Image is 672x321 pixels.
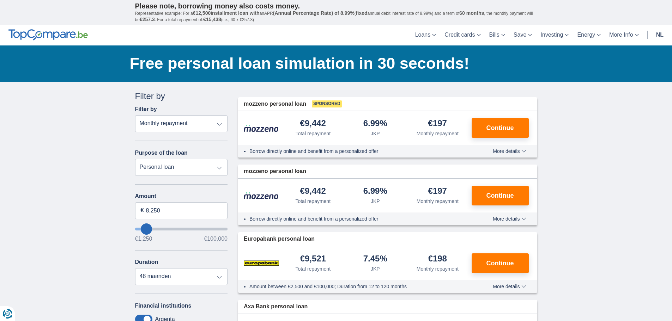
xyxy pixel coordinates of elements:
button: More details [488,284,531,289]
img: product.pl.alt Europabank [244,254,279,272]
font: Continue [486,124,514,131]
font: Free personal loan simulation in 30 seconds! [130,54,470,72]
a: More Info [605,25,643,45]
font: Borrow directly online and benefit from a personalized offer [249,216,379,222]
img: product.pl.alt Mozzeno [244,192,279,199]
font: €12,500 [193,10,211,16]
font: €100,000 [204,236,228,242]
img: TopCompare [8,29,88,41]
font: Amount [135,193,156,199]
font: (i.e., 60 x €257.3) [221,17,254,22]
font: Investing [540,32,563,38]
font: fixed [356,10,368,16]
font: 6.99% [363,118,387,128]
font: Purpose of the loan [135,150,188,156]
font: Borrow directly online and benefit from a personalized offer [249,148,379,154]
font: Filter by [135,91,165,101]
font: mozzeno personal loan [244,168,306,174]
font: nl [656,32,664,38]
font: Total repayment [295,198,331,204]
a: Bills [485,25,509,45]
font: €198 [428,254,447,263]
button: Continue [472,118,529,138]
a: Investing [536,25,573,45]
button: More details [488,216,531,222]
font: More details [493,148,520,154]
font: installment loan with [211,10,259,16]
font: More details [493,284,520,289]
img: product.pl.alt Mozzeno [244,124,279,132]
font: €257.3 [140,17,155,22]
font: Total repayment [295,131,331,136]
font: Bills [489,32,500,38]
font: €15,438 [203,17,221,22]
button: Continue [472,186,529,205]
button: More details [488,148,531,154]
font: €9,521 [300,254,326,263]
font: APR [264,11,273,16]
font: 6.99% [363,186,387,196]
font: JKP [371,266,380,272]
font: Continue [486,192,514,199]
font: Europabank personal loan [244,236,315,242]
font: €1,250 [135,236,152,242]
font: €197 [428,186,447,196]
font: €9,442 [300,186,326,196]
input: wantToBorrow [135,228,228,230]
font: 7.45% [363,254,387,263]
font: Amount between €2,500 and €100,000; Duration from 12 to 120 months [249,284,407,289]
font: . For a total repayment of: [155,17,203,22]
font: Total repayment [295,266,331,272]
font: Representative example: For a [135,11,193,16]
a: Credit cards [440,25,485,45]
font: JKP [371,131,380,136]
font: More details [493,216,520,222]
font: Filter by [135,106,157,112]
font: , the monthly payment will be [135,11,533,22]
font: € [141,207,144,213]
font: mozzeno personal loan [244,101,306,107]
font: Axa Bank personal loan [244,303,308,309]
font: ( [355,11,356,16]
a: nl [652,25,668,45]
font: an [260,11,264,16]
font: €9,442 [300,118,326,128]
a: Loans [411,25,441,45]
font: Monthly repayment [417,131,459,136]
font: annual debit interest rate of 8.99%) and a term of [367,11,459,16]
a: Save [509,25,536,45]
font: Duration [135,259,158,265]
font: More Info [609,32,633,38]
font: Energy [577,32,595,38]
font: Monthly repayment [417,266,459,272]
font: Sponsored [313,101,340,106]
font: Credit cards [444,32,475,38]
font: JKP [371,198,380,204]
font: Continue [486,260,514,267]
font: €197 [428,118,447,128]
button: Continue [472,253,529,273]
font: Financial institutions [135,303,192,309]
font: 60 months [459,10,484,16]
font: Please note, borrowing money also costs money. [135,2,300,10]
font: (Annual Percentage Rate) of 8.99% [273,10,355,16]
font: Monthly repayment [417,198,459,204]
a: Energy [573,25,605,45]
font: Loans [415,32,431,38]
font: Save [514,32,526,38]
